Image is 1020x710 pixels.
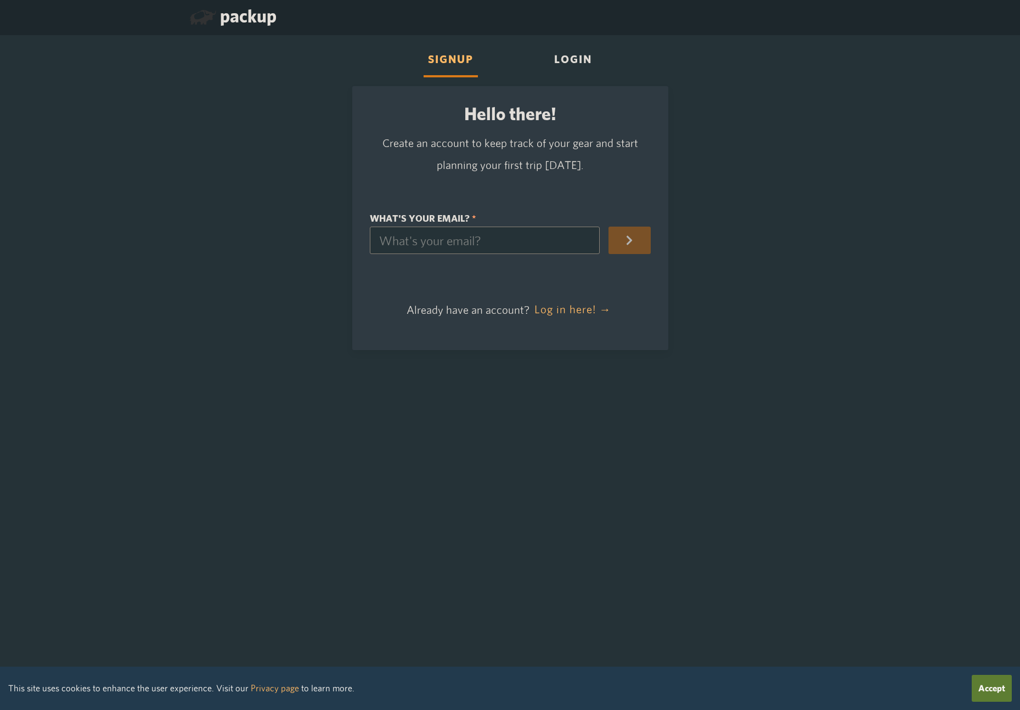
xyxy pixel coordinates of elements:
button: Accept cookies [972,675,1012,702]
div: Signup [424,44,478,77]
button: Log in here! → [532,296,613,324]
h2: Hello there! [370,104,651,123]
div: Login [550,44,596,77]
a: Privacy page [251,683,299,694]
label: What's your email? [370,210,600,227]
p: Already have an account? [370,296,651,324]
input: What's your email? [370,227,600,254]
p: Create an account to keep track of your gear and start planning your first trip [DATE]. [370,132,651,177]
small: This site uses cookies to enhance the user experience. Visit our to learn more. [8,683,354,694]
span: packup [220,5,277,26]
a: packup [190,7,277,29]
